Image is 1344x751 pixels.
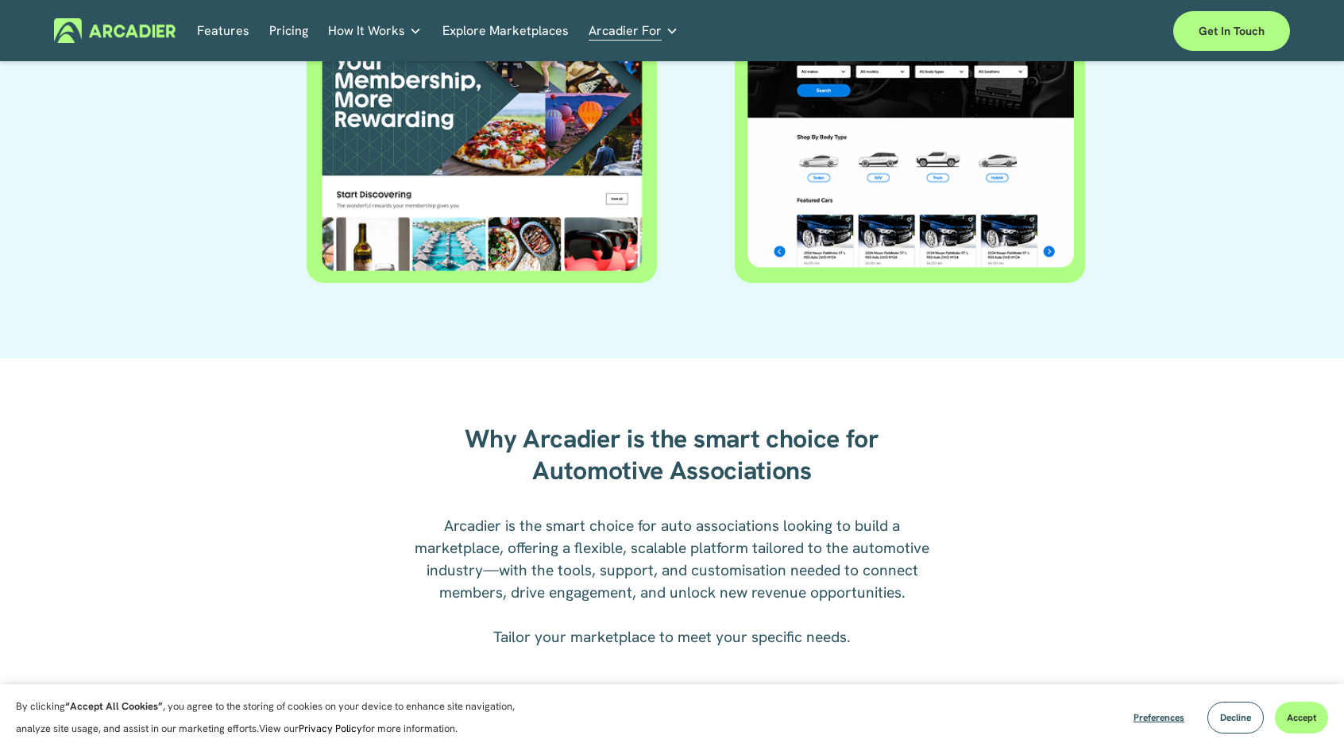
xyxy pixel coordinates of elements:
[1173,11,1290,51] a: Get in touch
[65,699,163,713] strong: “Accept All Cookies”
[269,18,308,43] a: Pricing
[1220,711,1251,724] span: Decline
[197,18,249,43] a: Features
[589,18,678,43] a: folder dropdown
[328,18,422,43] a: folder dropdown
[1122,702,1196,734] button: Preferences
[1207,702,1264,734] button: Decline
[415,516,933,647] span: Arcadier is the smart choice for auto associations looking to build a marketplace, offering a fle...
[299,722,362,735] a: Privacy Policy
[328,20,405,42] span: How It Works
[1265,675,1344,751] iframe: Chat Widget
[54,18,176,43] img: Arcadier
[16,695,532,740] p: By clicking , you agree to the storing of cookies on your device to enhance site navigation, anal...
[465,422,885,487] span: Why Arcadier is the smart choice for Automotive Associations
[589,20,662,42] span: Arcadier For
[1134,711,1184,724] span: Preferences
[442,18,569,43] a: Explore Marketplaces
